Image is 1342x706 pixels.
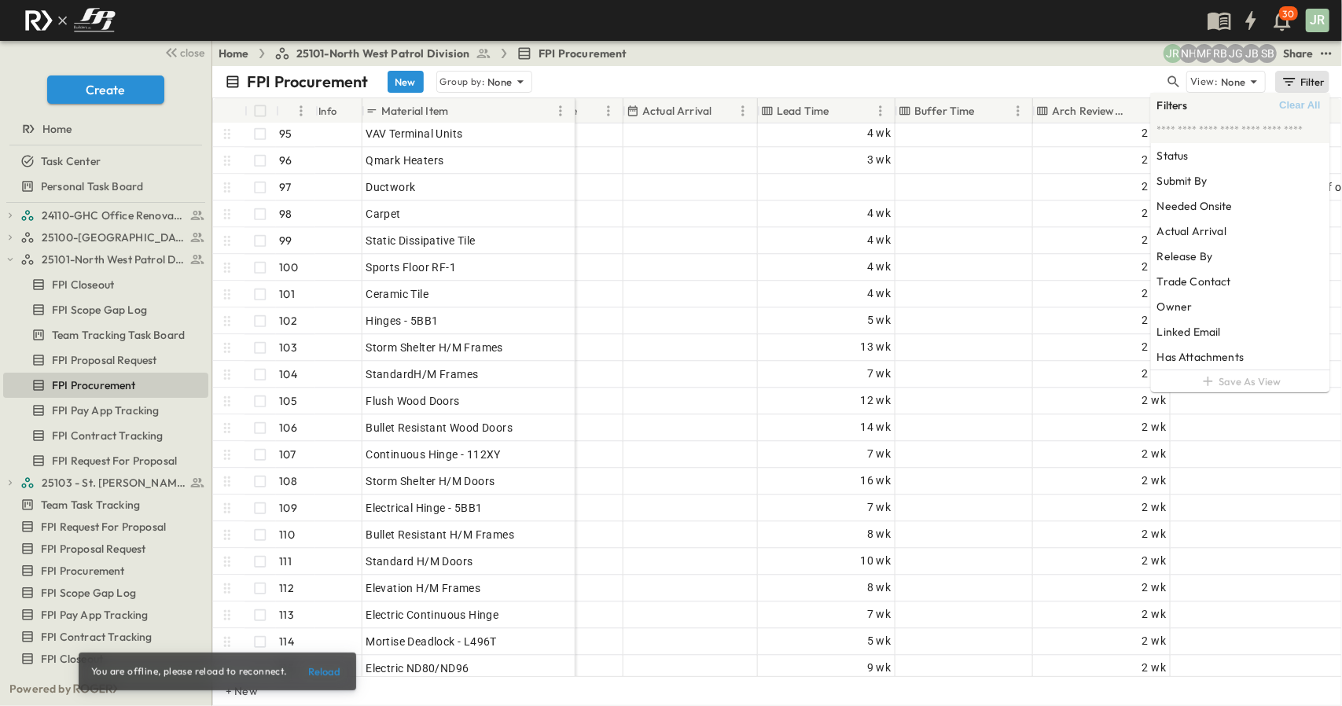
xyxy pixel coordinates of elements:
div: 25103 - St. [PERSON_NAME] Phase 2test [3,470,208,495]
p: 105 [280,393,298,409]
div: Personal Task Boardtest [3,174,208,199]
button: Menu [599,101,618,120]
p: 114 [280,634,295,649]
span: 4 wk [867,258,892,276]
span: Electric ND80/ND96 [366,660,469,676]
span: 2 wk [1142,472,1167,490]
span: 4 wk [867,204,892,222]
p: Buffer Time [914,103,975,119]
a: FPI Request For Proposal [3,516,205,538]
h6: Status [1157,148,1189,164]
p: OPEN [545,366,572,378]
a: FPI Procurement [3,374,205,396]
p: 98 [280,206,292,222]
span: VAV Terminal Units [366,126,463,142]
span: 4 wk [867,285,892,303]
span: FPI Pay App Tracking [41,607,148,623]
span: 25100-Vanguard Prep School [42,230,186,245]
button: Menu [1146,101,1165,120]
p: 97 [280,179,292,195]
div: Regina Barnett (rbarnett@fpibuilders.com) [1211,44,1230,63]
span: Storm Shelter H/M Frames [366,340,504,355]
span: 2 wk [1142,659,1167,677]
a: FPI Scope Gap Log [3,299,205,321]
a: FPI Closeout [3,274,205,296]
p: OPEN [545,232,572,245]
span: 5 wk [867,632,892,650]
span: 2 wk [1142,258,1167,276]
p: OPEN [545,473,572,485]
span: 3 wk [867,151,892,169]
a: Task Center [3,150,205,172]
button: Menu [871,101,890,120]
div: Team Tracking Task Boardtest [3,322,208,347]
span: 10 wk [861,552,892,570]
a: 24110-GHC Office Renovations [20,204,205,226]
div: FPI Scope Gap Logtest [3,297,208,322]
div: FPI Request For Proposaltest [3,514,208,539]
button: Menu [1009,101,1028,120]
span: Mortise Deadlock - L496T [366,634,498,649]
button: Sort [715,102,732,120]
span: 2 wk [1142,124,1167,142]
p: OPEN [545,579,572,592]
span: 2 wk [1142,231,1167,249]
p: 112 [280,580,295,596]
a: 25100-Vanguard Prep School [20,226,205,248]
div: # [276,98,315,123]
span: Sports Floor RF-1 [366,259,457,275]
span: 16 wk [861,472,892,490]
button: Menu [734,101,752,120]
span: 7 wk [867,498,892,517]
button: Clear All [1276,96,1323,115]
h6: Release By [1157,248,1213,264]
a: FPI Contract Tracking [3,425,205,447]
span: Electrical Hinge - 5BB1 [366,500,483,516]
p: OPEN [545,312,572,325]
div: FPI Proposal Requesttest [3,347,208,373]
div: 24110-GHC Office Renovationstest [3,203,208,228]
div: Share [1283,46,1314,61]
div: FPI Closeouttest [3,646,208,671]
p: Group by: [440,74,485,90]
a: FPI Proposal Request [3,349,205,371]
span: Elevation H/M Frames [366,580,481,596]
h6: Owner [1157,299,1193,314]
span: 2 wk [1142,525,1167,543]
button: Sort [451,102,469,120]
button: Menu [551,101,570,120]
p: OPEN [545,660,572,672]
span: Electric Continuous Hinge [366,607,499,623]
a: FPI Closeout [3,648,205,670]
button: JR [1304,7,1331,34]
h6: Trade Contact [1157,274,1231,289]
span: Static Dissipative Tile [366,233,476,248]
span: Ductwork [366,179,416,195]
p: OPEN [545,125,572,138]
p: None [487,74,513,90]
p: OPEN [545,446,572,458]
a: FPI Request For Proposal [3,450,205,472]
span: FPI Proposal Request [52,352,156,368]
h6: Needed Onsite [1157,198,1233,214]
span: FPI Request For Proposal [52,453,177,469]
div: FPI Pay App Trackingtest [3,602,208,627]
nav: breadcrumbs [219,46,637,61]
span: 2 wk [1142,605,1167,623]
button: close [158,41,208,63]
button: Create [47,75,164,104]
span: 4 wk [867,231,892,249]
span: 2 wk [1142,311,1167,329]
a: 25103 - St. [PERSON_NAME] Phase 2 [20,472,205,494]
span: 8 wk [867,579,892,597]
div: Info [318,89,337,133]
button: Menu [292,101,311,120]
span: Bullet Resistant H/M Frames [366,527,515,542]
button: Sort [1129,102,1146,120]
span: Standard H/M Doors [366,553,473,569]
p: 106 [280,420,298,436]
span: 24110-GHC Office Renovations [42,208,186,223]
span: 25103 - St. [PERSON_NAME] Phase 2 [42,475,186,491]
span: Hinges - 5BB1 [366,313,439,329]
span: 2 wk [1142,365,1167,383]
